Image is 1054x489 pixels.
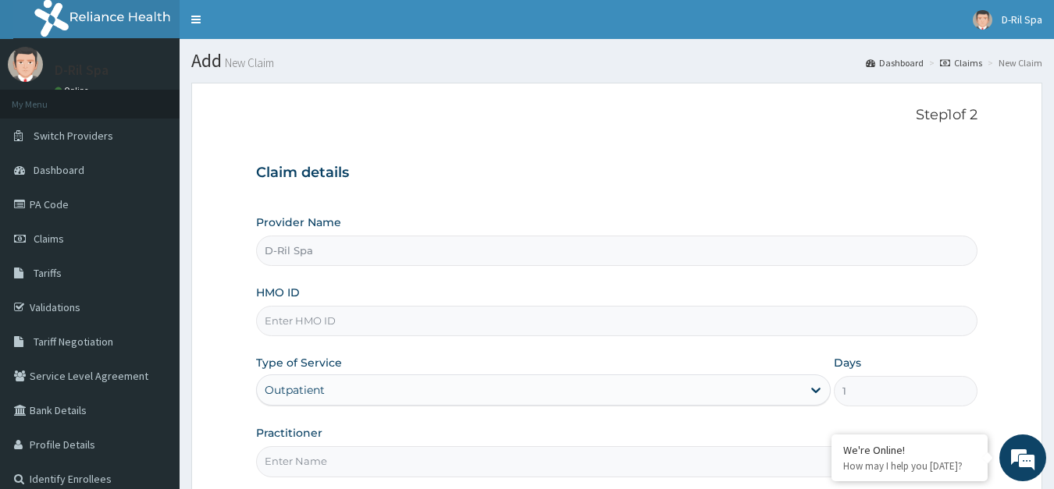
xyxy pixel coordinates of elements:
label: Practitioner [256,425,322,441]
a: Claims [940,56,982,69]
p: Step 1 of 2 [256,107,978,124]
h3: Claim details [256,165,978,182]
input: Enter Name [256,446,978,477]
label: Provider Name [256,214,341,230]
p: How may I help you today? [843,459,976,473]
input: Enter HMO ID [256,306,978,336]
span: Tariffs [34,266,62,280]
label: Type of Service [256,355,342,370]
label: Days [834,355,861,370]
span: D-Ril Spa [1002,12,1042,27]
span: Claims [34,232,64,246]
img: User Image [8,47,43,82]
span: Tariff Negotiation [34,335,113,349]
label: HMO ID [256,285,300,300]
span: Dashboard [34,163,84,177]
h1: Add [191,51,1042,71]
a: Dashboard [866,56,924,69]
a: Online [55,85,92,96]
p: D-Ril Spa [55,63,109,77]
span: Switch Providers [34,129,113,143]
li: New Claim [984,56,1042,69]
div: We're Online! [843,443,976,457]
small: New Claim [222,57,274,69]
img: User Image [973,10,992,30]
